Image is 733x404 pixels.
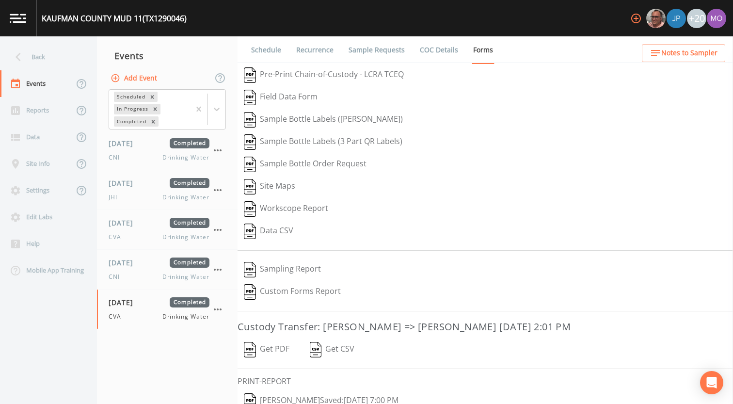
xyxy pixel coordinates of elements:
div: Remove Scheduled [147,92,158,102]
div: Scheduled [114,92,147,102]
a: COC Details [418,36,460,64]
img: svg%3e [244,179,256,194]
a: [DATE]CompletedCNIDrinking Water [97,130,238,170]
button: Notes to Sampler [642,44,725,62]
a: Recurrence [295,36,335,64]
span: Completed [170,138,209,148]
span: Drinking Water [162,153,209,162]
div: Remove Completed [148,116,159,127]
span: Drinking Water [162,233,209,242]
span: [DATE] [109,297,140,307]
span: CNI [109,273,126,281]
img: svg%3e [244,157,256,172]
img: 4e251478aba98ce068fb7eae8f78b90c [707,9,726,28]
span: JHI [109,193,123,202]
span: CVA [109,233,127,242]
a: [DATE]CompletedCNIDrinking Water [97,250,238,290]
button: Get CSV [303,339,361,361]
div: Remove In Progress [150,104,160,114]
a: Schedule [250,36,283,64]
span: Completed [170,297,209,307]
a: Forms [472,36,494,64]
img: logo [10,14,26,23]
button: Pre-Print Chain-of-Custody - LCRA TCEQ [238,64,410,86]
span: Drinking Water [162,312,209,321]
button: Sampling Report [238,259,327,281]
span: [DATE] [109,218,140,228]
div: +20 [687,9,706,28]
div: In Progress [114,104,150,114]
div: Events [97,44,238,68]
span: CNI [109,153,126,162]
img: svg%3e [244,134,256,150]
button: Workscope Report [238,198,335,220]
button: Sample Bottle Order Request [238,153,373,176]
span: [DATE] [109,138,140,148]
span: CVA [109,312,127,321]
img: svg%3e [244,262,256,277]
button: Field Data Form [238,86,324,109]
span: [DATE] [109,178,140,188]
button: Add Event [109,69,161,87]
span: Completed [170,218,209,228]
button: Site Maps [238,176,302,198]
button: Sample Bottle Labels ([PERSON_NAME]) [238,109,409,131]
img: svg%3e [244,67,256,83]
img: svg%3e [244,201,256,217]
a: [DATE]CompletedCVADrinking Water [97,290,238,329]
a: Sample Requests [347,36,406,64]
img: svg%3e [244,342,256,357]
div: Mike Franklin [646,9,666,28]
button: Custom Forms Report [238,281,347,303]
h6: PRINT-REPORT [238,377,733,386]
button: Data CSV [238,220,300,242]
img: svg%3e [244,112,256,128]
div: KAUFMAN COUNTY MUD 11 (TX1290046) [42,13,187,24]
img: svg%3e [244,284,256,300]
span: [DATE] [109,258,140,268]
img: svg%3e [244,90,256,105]
button: Sample Bottle Labels (3 Part QR Labels) [238,131,409,153]
img: svg%3e [244,224,256,239]
div: Completed [114,116,148,127]
span: Drinking Water [162,273,209,281]
img: svg%3e [310,342,322,357]
span: Completed [170,178,209,188]
span: Notes to Sampler [661,47,717,59]
span: Completed [170,258,209,268]
button: Get PDF [238,339,296,361]
div: Joshua gere Paul [666,9,686,28]
img: e2d790fa78825a4bb76dcb6ab311d44c [646,9,666,28]
a: [DATE]CompletedJHIDrinking Water [97,170,238,210]
a: [DATE]CompletedCVADrinking Water [97,210,238,250]
span: Drinking Water [162,193,209,202]
h3: Custody Transfer: [PERSON_NAME] => [PERSON_NAME] [DATE] 2:01 PM [238,319,733,335]
img: 41241ef155101aa6d92a04480b0d0000 [667,9,686,28]
div: Open Intercom Messenger [700,371,723,394]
